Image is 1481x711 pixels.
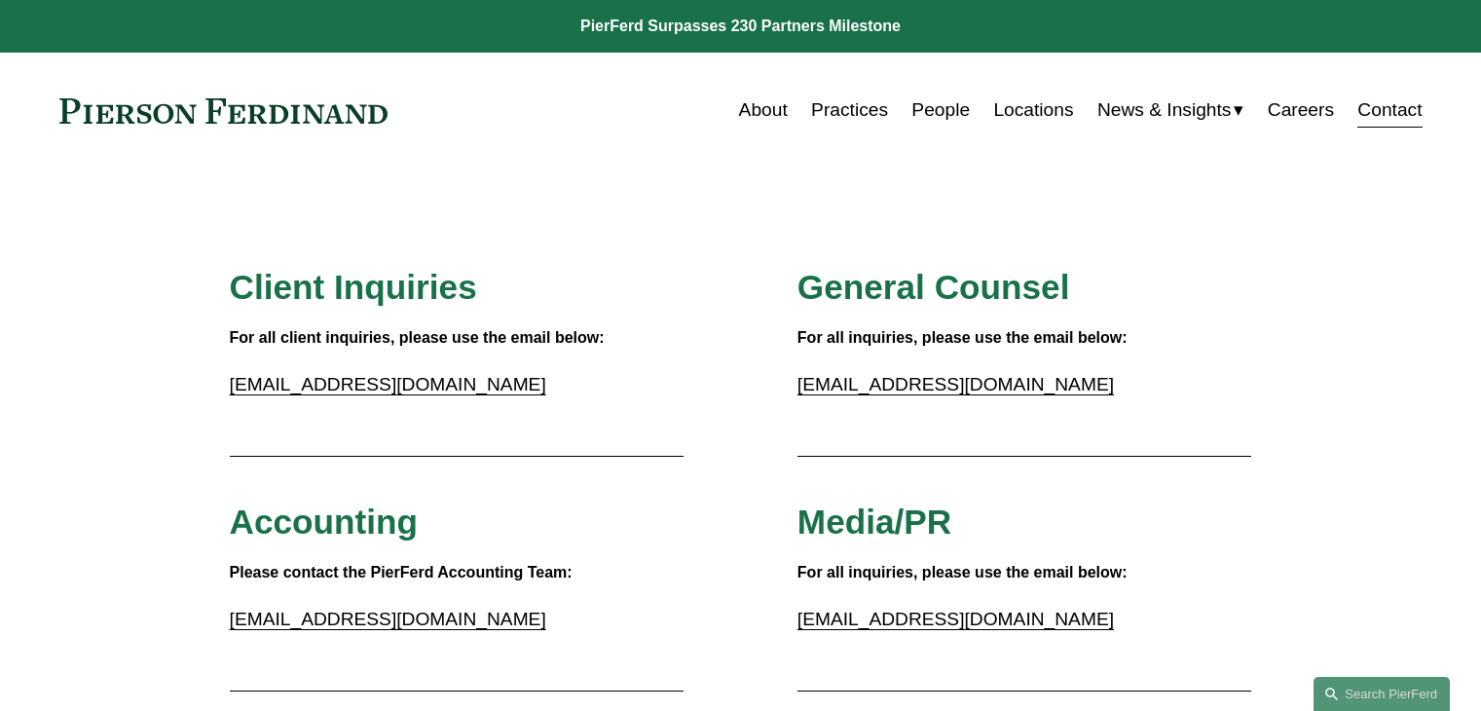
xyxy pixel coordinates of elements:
a: Contact [1357,92,1422,129]
strong: For all inquiries, please use the email below: [797,564,1128,580]
a: People [911,92,970,129]
a: [EMAIL_ADDRESS][DOMAIN_NAME] [230,609,546,629]
span: Client Inquiries [230,268,477,306]
span: Accounting [230,503,419,541]
span: General Counsel [797,268,1070,306]
a: [EMAIL_ADDRESS][DOMAIN_NAME] [797,374,1114,394]
a: [EMAIL_ADDRESS][DOMAIN_NAME] [797,609,1114,629]
strong: For all client inquiries, please use the email below: [230,329,605,346]
a: Careers [1268,92,1334,129]
strong: For all inquiries, please use the email below: [797,329,1128,346]
a: About [739,92,788,129]
a: folder dropdown [1097,92,1244,129]
strong: Please contact the PierFerd Accounting Team: [230,564,573,580]
a: [EMAIL_ADDRESS][DOMAIN_NAME] [230,374,546,394]
a: Locations [993,92,1073,129]
span: News & Insights [1097,94,1232,128]
span: Media/PR [797,503,951,541]
a: Practices [811,92,888,129]
a: Search this site [1314,677,1450,711]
